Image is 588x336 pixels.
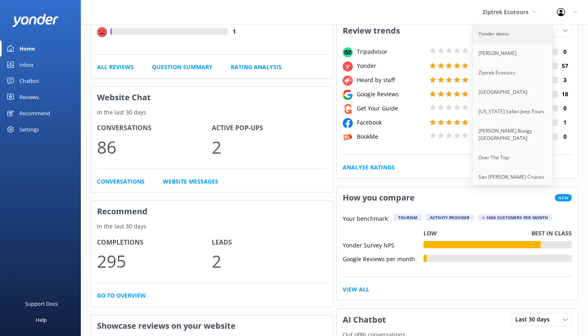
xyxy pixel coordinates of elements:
div: Support Docs [25,296,58,312]
a: San [PERSON_NAME] Cruises [472,167,553,187]
div: Get Your Guide [355,104,428,113]
div: Google Reviews per month [343,255,424,262]
span: New [555,194,572,201]
div: Inbox [19,57,34,73]
p: 86 [97,133,212,161]
h4: 0 [558,132,572,141]
span: Ziptrek Ecotours [483,8,529,16]
p: 295 [97,247,212,275]
p: 2 [212,133,327,161]
div: Yonder [355,61,428,70]
a: Conversations [97,177,145,186]
a: Yonder demo [472,24,553,44]
h3: AI Chatbot [337,309,392,330]
div: Reviews [19,89,39,105]
div: > 1000 customers per month [478,214,552,221]
a: [PERSON_NAME] Bungy [GEOGRAPHIC_DATA] [472,121,553,148]
h3: Recommend [91,201,333,222]
h4: 1 [558,118,572,127]
h4: 3 [558,76,572,85]
h3: Website Chat [91,87,333,108]
div: Recommend [19,105,50,121]
a: Analyse Ratings [343,163,395,172]
p: Your benchmark: [343,214,389,224]
p: In the last 30 days [91,222,333,231]
a: Rating Analysis [231,63,282,72]
div: Help [36,312,47,328]
div: Tripadvisor [355,47,428,56]
h4: Completions [97,237,212,248]
div: Activity Provider [426,214,474,221]
img: yonder-white-logo.png [12,14,59,27]
div: Facebook [355,118,428,127]
div: Yonder Survey NPS [343,241,424,248]
h4: Active Pop-ups [212,123,327,133]
div: Heard by staff [355,76,428,85]
div: Google Reviews [355,90,428,99]
p: Best in class [531,229,572,238]
div: Settings [19,121,39,137]
div: BookMe [355,132,428,141]
h3: Review trends [337,20,406,41]
a: [PERSON_NAME] [472,44,553,63]
h4: 0 [558,47,572,56]
h4: 57 [558,61,572,70]
div: Chatbot [19,73,39,89]
a: Question Summary [152,63,213,72]
a: View All [343,285,369,294]
h4: Conversations [97,123,212,133]
p: 2 [212,247,327,275]
a: Go to overview [97,291,146,300]
a: [US_STATE] Safari Jeep Tours [472,102,553,121]
a: [GEOGRAPHIC_DATA] [472,82,553,102]
p: In the last 30 days [91,108,333,117]
h4: Leads [212,237,327,248]
a: Website Messages [163,177,218,186]
h4: 18 [558,90,572,99]
h4: 0 [558,104,572,113]
div: Home [19,40,35,57]
h3: How you compare [337,187,421,208]
h4: 1 [228,27,242,36]
a: Over The Top [472,148,553,167]
a: Ziptrek Ecotours [472,63,553,82]
span: Last 30 days [515,315,554,324]
p: Low [424,229,437,238]
div: Tourism [394,214,421,221]
a: All Reviews [97,63,134,72]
